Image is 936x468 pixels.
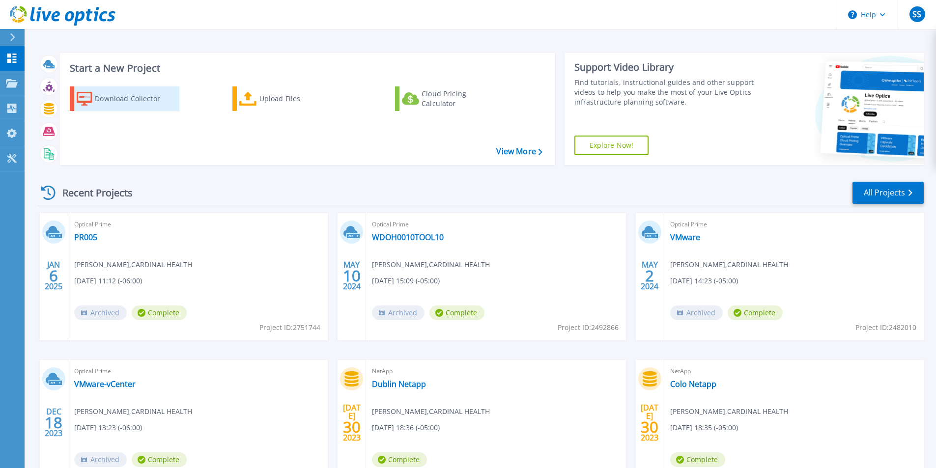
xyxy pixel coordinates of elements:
div: JAN 2025 [44,258,63,294]
span: [DATE] 11:12 (-06:00) [74,275,142,286]
span: [PERSON_NAME] , CARDINAL HEALTH [670,406,788,417]
div: [DATE] 2023 [640,405,659,440]
div: [DATE] 2023 [342,405,361,440]
span: Complete [132,452,187,467]
span: [DATE] 14:23 (-05:00) [670,275,738,286]
span: [PERSON_NAME] , CARDINAL HEALTH [670,259,788,270]
h3: Start a New Project [70,63,542,74]
div: Cloud Pricing Calculator [422,89,500,109]
span: [DATE] 18:36 (-05:00) [372,422,440,433]
span: 10 [343,272,361,280]
div: Support Video Library [574,61,758,74]
a: Upload Files [232,86,342,111]
span: Optical Prime [74,366,322,377]
a: VMware [670,232,700,242]
a: Download Collector [70,86,179,111]
span: Archived [670,305,723,320]
span: Complete [670,452,725,467]
a: Dublin Netapp [372,379,426,389]
span: 30 [343,423,361,431]
div: Recent Projects [38,181,146,205]
span: Complete [429,305,484,320]
span: Complete [728,305,783,320]
a: All Projects [852,182,924,204]
span: SS [912,10,921,18]
div: DEC 2023 [44,405,63,440]
span: 2 [645,272,654,280]
a: View More [496,147,542,156]
span: Archived [74,305,127,320]
span: 6 [49,272,58,280]
div: MAY 2024 [342,258,361,294]
span: Optical Prime [74,219,322,230]
div: Find tutorials, instructional guides and other support videos to help you make the most of your L... [574,78,758,107]
div: MAY 2024 [640,258,659,294]
span: Complete [372,452,427,467]
a: PR005 [74,232,97,242]
span: [PERSON_NAME] , CARDINAL HEALTH [372,406,490,417]
span: NetApp [670,366,918,377]
a: WDOH0010TOOL10 [372,232,444,242]
span: Archived [372,305,425,320]
span: Optical Prime [670,219,918,230]
a: Explore Now! [574,136,649,155]
span: [PERSON_NAME] , CARDINAL HEALTH [74,406,192,417]
span: Project ID: 2482010 [855,322,916,333]
span: Project ID: 2492866 [558,322,619,333]
span: Archived [74,452,127,467]
a: Cloud Pricing Calculator [395,86,505,111]
span: NetApp [372,366,620,377]
a: VMware-vCenter [74,379,136,389]
span: Complete [132,305,187,320]
span: [DATE] 13:23 (-06:00) [74,422,142,433]
span: 30 [641,423,658,431]
div: Download Collector [95,89,173,109]
span: [DATE] 18:35 (-05:00) [670,422,738,433]
a: Colo Netapp [670,379,716,389]
div: Upload Files [259,89,338,109]
span: [DATE] 15:09 (-05:00) [372,275,440,286]
span: Optical Prime [372,219,620,230]
span: 18 [45,418,62,427]
span: [PERSON_NAME] , CARDINAL HEALTH [372,259,490,270]
span: Project ID: 2751744 [259,322,320,333]
span: [PERSON_NAME] , CARDINAL HEALTH [74,259,192,270]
